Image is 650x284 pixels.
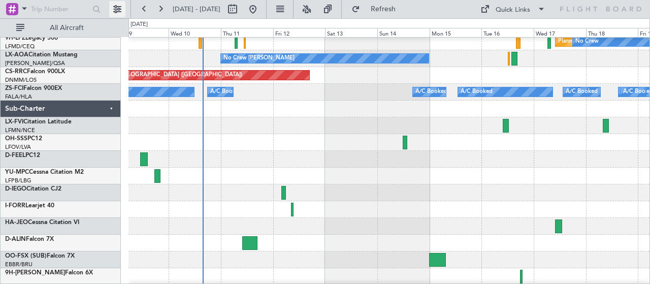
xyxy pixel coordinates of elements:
a: LFMD/CEQ [5,43,35,50]
a: DNMM/LOS [5,76,37,84]
a: D-FEELPC12 [5,152,40,159]
input: Trip Number [31,2,89,17]
a: OO-FSX (SUB)Falcon 7X [5,253,75,259]
a: LFOV/LVA [5,143,31,151]
button: All Aircraft [11,20,110,36]
div: Quick Links [496,5,530,15]
div: Thu 18 [586,28,638,37]
span: HA-JEO [5,219,28,226]
span: 9H-[PERSON_NAME] [5,270,65,276]
div: [DATE] [131,20,148,29]
div: Sun 14 [377,28,430,37]
a: CS-RRCFalcon 900LX [5,69,65,75]
div: Tue 16 [481,28,534,37]
span: 9H-LPZ [5,35,25,41]
a: [PERSON_NAME]/QSA [5,59,65,67]
div: Planned Maint [GEOGRAPHIC_DATA] ([GEOGRAPHIC_DATA]) [82,68,242,83]
span: OH-SSS [5,136,27,142]
a: ZS-FCIFalcon 900EX [5,85,62,91]
span: LX-AOA [5,52,28,58]
div: Mon 15 [430,28,482,37]
a: D-IEGOCitation CJ2 [5,186,61,192]
a: HA-JEOCessna Citation VI [5,219,79,226]
a: LX-FVICitation Latitude [5,119,72,125]
a: YU-MPCCessna Citation M2 [5,169,84,175]
span: CS-RRC [5,69,27,75]
a: 9H-[PERSON_NAME]Falcon 6X [5,270,93,276]
a: LFPB/LBG [5,177,31,184]
div: Wed 17 [534,28,586,37]
button: Refresh [347,1,408,17]
span: D-FEEL [5,152,25,159]
a: D-ALINFalcon 7X [5,236,54,242]
div: Tue 9 [117,28,169,37]
span: LX-FVI [5,119,23,125]
div: Wed 10 [169,28,221,37]
button: Quick Links [475,1,550,17]
span: YU-MPC [5,169,29,175]
a: FALA/HLA [5,93,32,101]
div: No Crew [PERSON_NAME] [223,51,295,66]
div: No Crew [575,34,599,49]
a: EBBR/BRU [5,261,32,268]
span: D-ALIN [5,236,26,242]
div: A/C Booked [415,84,447,100]
span: D-IEGO [5,186,26,192]
a: I-FORRLearjet 40 [5,203,54,209]
a: LX-AOACitation Mustang [5,52,78,58]
a: LFMN/NCE [5,127,35,134]
span: OO-FSX (SUB) [5,253,47,259]
div: Fri 12 [273,28,326,37]
span: I-FORR [5,203,25,209]
span: ZS-FCI [5,85,23,91]
span: Refresh [362,6,405,13]
a: 9H-LPZLegacy 500 [5,35,58,41]
span: All Aircraft [26,24,107,31]
div: A/C Booked [566,84,598,100]
div: A/C Booked [461,84,493,100]
div: A/C Booked [210,84,242,100]
a: OH-SSSPC12 [5,136,42,142]
div: Thu 11 [221,28,273,37]
span: [DATE] - [DATE] [173,5,220,14]
div: Sat 13 [325,28,377,37]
